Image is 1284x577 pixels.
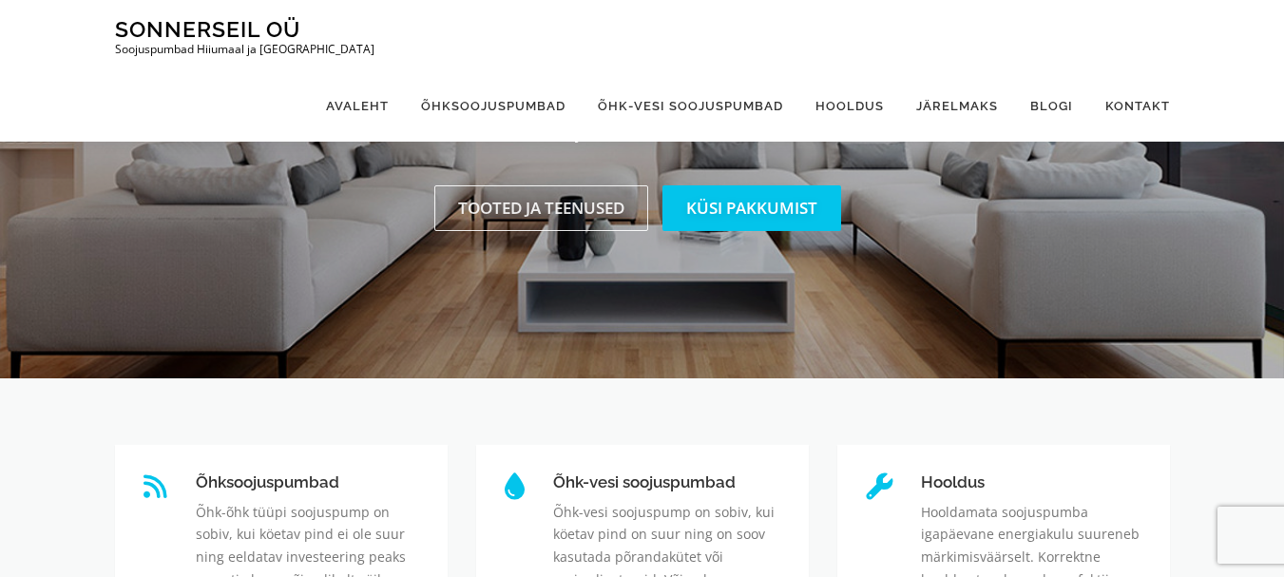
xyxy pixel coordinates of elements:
[662,185,841,230] a: Küsi pakkumist
[434,185,648,230] a: Tooted ja teenused
[799,70,900,142] a: Hooldus
[1014,70,1089,142] a: Blogi
[115,43,374,56] p: Soojuspumbad Hiiumaal ja [GEOGRAPHIC_DATA]
[405,70,582,142] a: Õhksoojuspumbad
[115,16,300,42] a: Sonnerseil OÜ
[582,70,799,142] a: Õhk-vesi soojuspumbad
[900,70,1014,142] a: Järelmaks
[310,70,405,142] a: Avaleht
[1089,70,1170,142] a: Kontakt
